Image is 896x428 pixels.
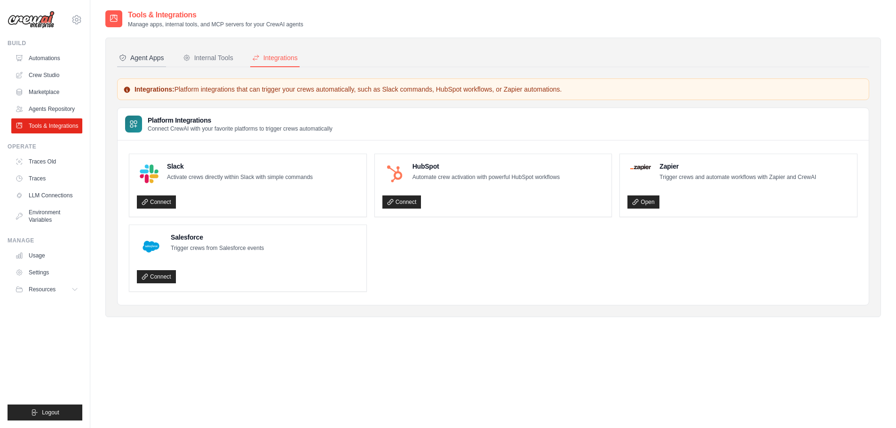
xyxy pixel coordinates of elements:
p: Connect CrewAI with your favorite platforms to trigger crews automatically [148,125,333,132]
div: Integrations [252,53,298,62]
h4: Salesforce [171,233,264,242]
a: Crew Studio [11,68,82,83]
button: Integrations [250,49,300,67]
img: Slack Logo [140,164,159,183]
a: Connect [137,195,176,209]
span: Resources [29,286,56,293]
a: Usage [11,248,82,263]
button: Resources [11,282,82,297]
div: Operate [8,143,82,150]
a: Agents Repository [11,101,82,117]
div: Agent Apps [119,53,164,62]
div: Build [8,39,82,47]
a: Tools & Integrations [11,118,82,133]
a: Connect [382,195,421,209]
a: LLM Connections [11,188,82,203]
a: Environment Variables [11,205,82,227]
a: Traces Old [11,154,82,169]
p: Manage apps, internal tools, and MCP servers for your CrewAI agents [128,21,303,28]
p: Trigger crews and automate workflows with Zapier and CrewAI [659,173,816,182]
h4: Zapier [659,162,816,171]
p: Activate crews directly within Slack with simple commands [167,173,313,182]
img: Logo [8,11,55,29]
div: Internal Tools [183,53,233,62]
button: Logout [8,405,82,420]
p: Platform integrations that can trigger your crews automatically, such as Slack commands, HubSpot ... [123,85,863,94]
a: Settings [11,265,82,280]
h3: Platform Integrations [148,116,333,125]
a: Connect [137,270,176,283]
h2: Tools & Integrations [128,9,303,21]
a: Traces [11,171,82,186]
a: Automations [11,51,82,66]
h4: HubSpot [412,162,560,171]
button: Internal Tools [181,49,235,67]
a: Open [627,195,659,209]
button: Agent Apps [117,49,166,67]
h4: Slack [167,162,313,171]
p: Trigger crews from Salesforce events [171,244,264,253]
div: Manage [8,237,82,244]
strong: Integrations: [135,86,174,93]
span: Logout [42,409,59,416]
img: Salesforce Logo [140,235,162,258]
img: HubSpot Logo [385,164,404,183]
a: Marketplace [11,85,82,100]
p: Automate crew activation with powerful HubSpot workflows [412,173,560,182]
img: Zapier Logo [630,164,651,170]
